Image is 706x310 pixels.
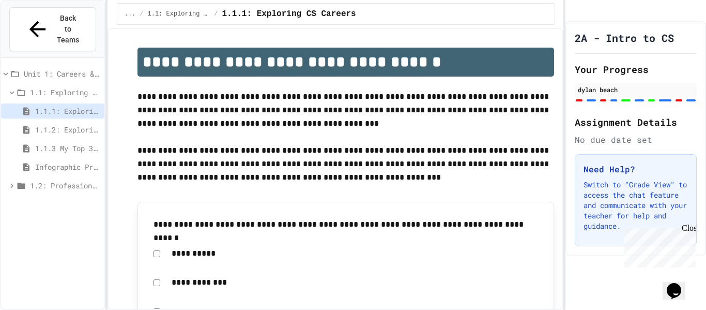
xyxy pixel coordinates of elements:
[30,87,100,98] span: 1.1: Exploring CS Careers
[575,62,697,77] h2: Your Progress
[35,143,100,154] span: 1.1.3 My Top 3 CS Careers!
[575,134,697,146] div: No due date set
[148,10,210,18] span: 1.1: Exploring CS Careers
[56,13,80,46] span: Back to Teams
[4,4,71,66] div: Chat with us now!Close
[140,10,143,18] span: /
[125,10,136,18] span: ...
[663,269,696,300] iframe: chat widget
[35,124,100,135] span: 1.1.2: Exploring CS Careers - Review
[578,85,694,94] div: dylan beach
[35,106,100,116] span: 1.1.1: Exploring CS Careers
[620,224,696,268] iframe: chat widget
[575,115,697,129] h2: Assignment Details
[35,161,100,172] span: Infographic Project: Your favorite CS
[9,7,96,51] button: Back to Teams
[584,180,688,231] p: Switch to "Grade View" to access the chat feature and communicate with your teacher for help and ...
[214,10,218,18] span: /
[30,180,100,191] span: 1.2: Professional Communication
[24,68,100,79] span: Unit 1: Careers & Professionalism
[575,31,674,45] h1: 2A - Intro to CS
[584,163,688,175] h3: Need Help?
[222,8,356,20] span: 1.1.1: Exploring CS Careers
